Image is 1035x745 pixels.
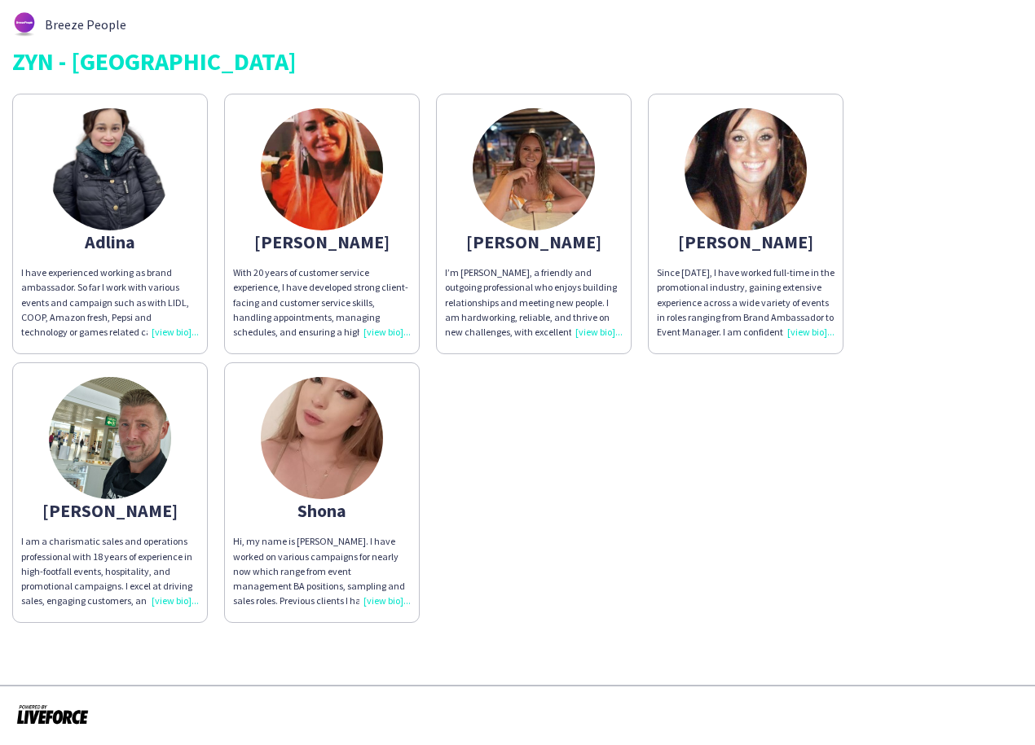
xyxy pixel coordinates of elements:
div: ZYN - [GEOGRAPHIC_DATA] [12,49,1023,73]
div: Hi, my name is [PERSON_NAME]. I have worked on various campaigns for nearly now which range from ... [233,534,411,608]
div: Since [DATE], I have worked full-time in the promotional industry, gaining extensive experience a... [657,265,835,340]
div: [PERSON_NAME] [657,234,835,249]
div: [PERSON_NAME] [445,234,623,249]
p: I am a charismatic sales and operations professional with 18 years of experience in high-footfall... [21,534,199,608]
img: thumb-8a6ee132-4208-4da4-8a17-9d117ae6aeb4.jpg [49,377,171,499]
div: I’m [PERSON_NAME], a friendly and outgoing professional who enjoys building relationships and mee... [445,265,623,340]
div: [PERSON_NAME] [233,234,411,249]
span: Breeze People [45,17,126,32]
div: Adlina [21,234,199,249]
img: Powered by Liveforce [16,703,89,725]
img: thumb-bd4318b4-ae19-44e1-9043-aa8f36116d05.jpg [261,108,383,230]
div: [PERSON_NAME] [21,503,199,518]
img: thumb-b28929de-0264-4fcd-a47c-ad7f64e29c1e.jpg [685,108,807,230]
img: thumb-62876bd588459.png [12,12,37,37]
div: I have experienced working as brand ambassador. So far I work with various events and campaign su... [21,265,199,340]
img: thumb-47845128-106a-4339-b9f8-dbd3515b4a62.jpg [49,108,171,230]
div: With 20 years of customer service experience, I have developed strong client-facing and customer ... [233,265,411,340]
img: thumb-635033ec327b4.jpeg [473,108,595,230]
div: Shona [233,503,411,518]
img: thumb-6111c15d53875.jpg [261,377,383,499]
